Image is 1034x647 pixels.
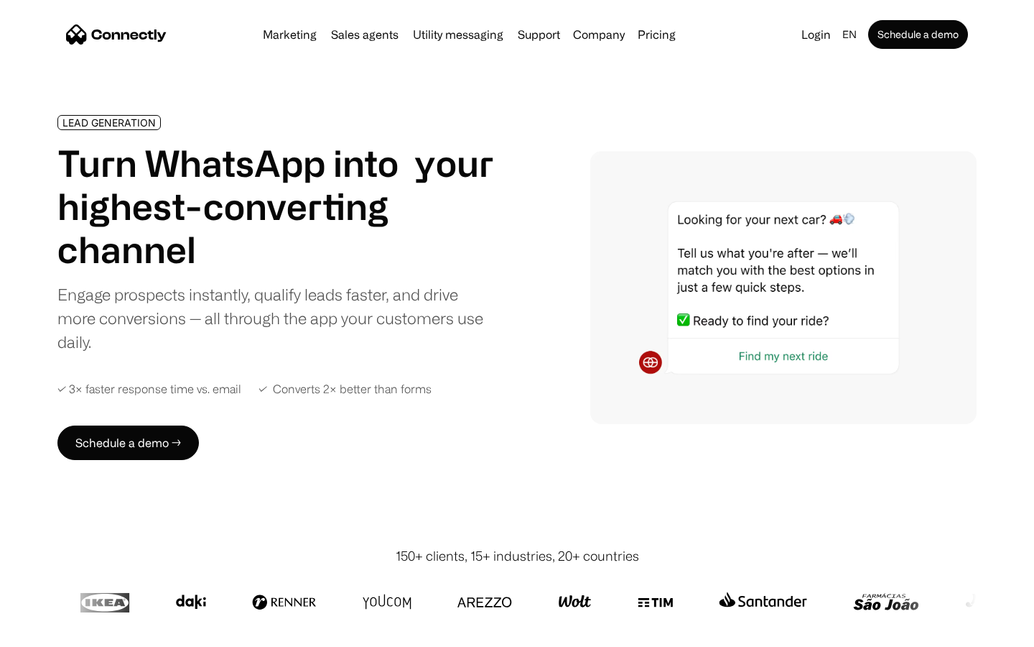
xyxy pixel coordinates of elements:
[512,29,566,40] a: Support
[57,283,494,354] div: Engage prospects instantly, qualify leads faster, and drive more conversions — all through the ap...
[57,426,199,460] a: Schedule a demo →
[57,142,494,271] h1: Turn WhatsApp into your highest-converting channel
[257,29,322,40] a: Marketing
[842,24,857,45] div: en
[57,382,241,396] div: ✓ 3× faster response time vs. email
[796,24,837,45] a: Login
[258,382,432,396] div: ✓ Converts 2× better than forms
[325,29,404,40] a: Sales agents
[62,117,156,128] div: LEAD GENERATION
[396,546,639,566] div: 150+ clients, 15+ industries, 20+ countries
[407,29,509,40] a: Utility messaging
[632,29,681,40] a: Pricing
[29,622,86,642] ul: Language list
[573,24,625,45] div: Company
[868,20,968,49] a: Schedule a demo
[14,620,86,642] aside: Language selected: English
